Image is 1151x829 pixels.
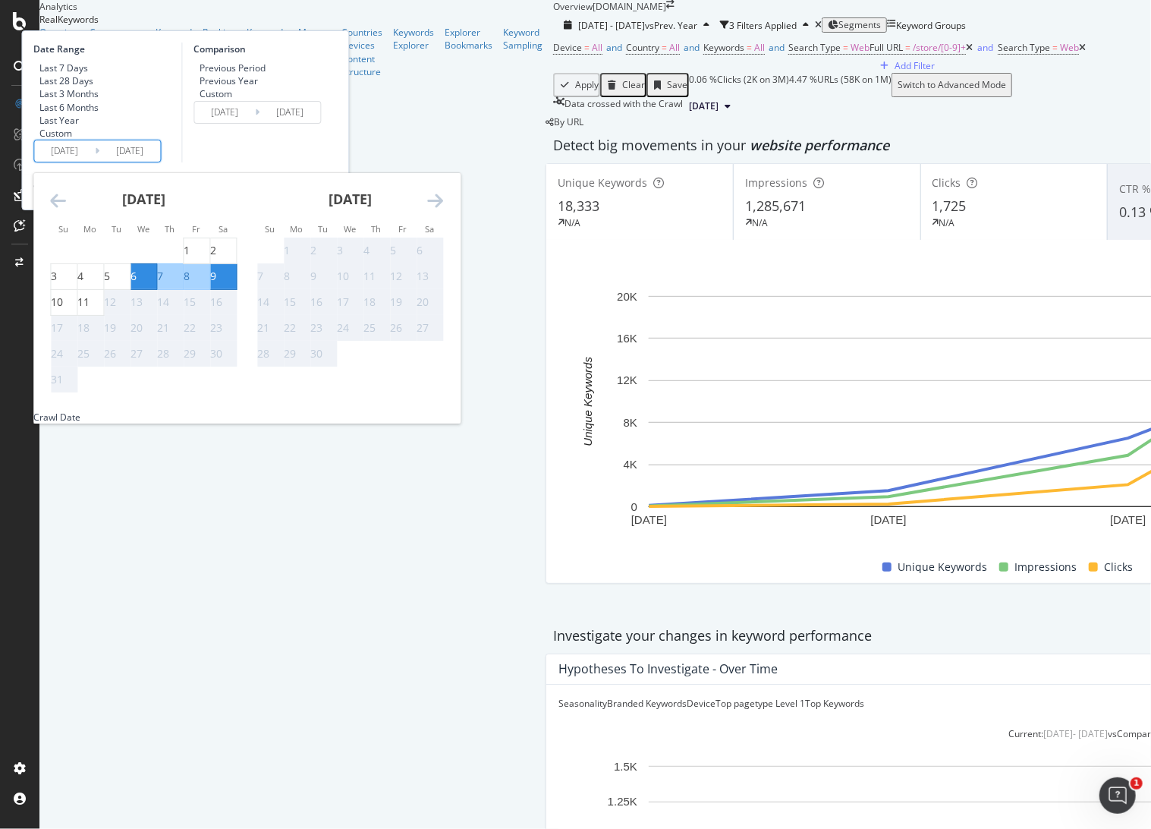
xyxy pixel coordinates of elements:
div: N/A [564,216,580,229]
div: Current: [1008,727,1043,740]
div: Seasonality [558,697,607,710]
small: Th [371,223,381,235]
text: 4K [624,458,637,471]
div: Last 28 Days [39,74,93,87]
text: 0 [631,500,637,513]
div: Custom [200,87,232,100]
td: Not available. Monday, August 18, 2025 [77,315,104,341]
span: and [769,41,785,54]
text: 8K [624,416,637,429]
div: Apply [575,80,599,90]
td: Not available. Friday, September 19, 2025 [390,289,417,315]
span: 2025 Mar. 28th [689,99,719,113]
div: Crawl Date [33,411,80,424]
div: 9 [210,269,216,284]
text: Unique Keywords [581,357,594,446]
span: = [843,41,848,54]
span: Full URL [870,41,903,54]
td: Not available. Saturday, September 6, 2025 [417,238,443,263]
a: Content [341,52,382,65]
div: 1 [184,243,190,258]
div: 4.47 % URLs ( 58K on 1M ) [789,73,892,97]
div: 22 [184,320,196,336]
span: Country [626,41,659,54]
div: Custom [193,87,266,100]
td: Not available. Monday, August 25, 2025 [77,341,104,367]
button: Keyword Groups [887,13,966,37]
div: Add Filter [895,59,935,72]
div: 22 [284,320,296,336]
td: Selected. Thursday, August 7, 2025 [157,263,184,289]
td: Not available. Saturday, August 30, 2025 [210,341,237,367]
div: 17 [51,320,63,336]
button: Switch to Advanced Mode [892,73,1012,97]
td: Not available. Thursday, August 21, 2025 [157,315,184,341]
text: [DATE] [871,513,907,526]
div: Data crossed with the Crawl [564,97,683,115]
button: Add Filter [870,58,939,73]
a: Keyword Groups [156,26,192,52]
div: N/A [939,216,955,229]
div: 28 [257,346,269,361]
span: Search Type [998,41,1050,54]
input: End Date [99,140,160,162]
span: = [1052,41,1058,54]
div: Custom [39,127,72,140]
span: Impressions [1014,558,1077,576]
div: and [977,41,993,54]
div: 11 [363,269,376,284]
div: Top pagetype Level 1 [715,697,805,710]
div: Countries [341,26,382,39]
div: 24 [51,346,63,361]
div: 25 [77,346,90,361]
td: Not available. Monday, September 1, 2025 [284,238,310,263]
td: Choose Tuesday, August 5, 2025 as your check-in date. It’s available. [104,263,131,289]
input: Start Date [194,102,255,123]
span: Unique Keywords [558,175,647,190]
input: End Date [259,102,320,123]
div: 21 [257,320,269,336]
span: Clicks [932,175,961,190]
td: Not available. Friday, September 5, 2025 [390,238,417,263]
div: Clear [622,80,645,90]
div: 0.06 % Clicks ( 2K on 3M ) [689,73,789,97]
td: Not available. Wednesday, August 13, 2025 [131,289,157,315]
div: 21 [157,320,169,336]
div: 13 [131,295,143,310]
button: [DATE] - [DATE]vsPrev. Year [553,18,720,33]
text: [DATE] [1110,513,1146,526]
small: Su [58,223,68,235]
td: Not available. Friday, September 26, 2025 [390,315,417,341]
td: Not available. Tuesday, September 30, 2025 [310,341,337,367]
div: Date Range [33,43,178,55]
div: Overview [39,26,79,39]
div: Explorer Bookmarks [445,26,492,52]
span: = [747,41,752,54]
text: 1.25K [608,796,637,809]
div: 2 [210,243,216,258]
td: Not available. Saturday, September 27, 2025 [417,315,443,341]
div: Ranking [203,26,236,39]
iframe: Intercom live chat [1099,777,1136,814]
div: times [815,20,822,30]
a: Devices [341,39,382,52]
div: 11 [77,295,90,310]
div: Last 6 Months [39,101,99,114]
small: Fr [398,223,407,235]
span: All [669,41,680,54]
a: Keywords [247,26,288,39]
small: Tu [112,223,121,235]
td: Not available. Sunday, August 24, 2025 [51,341,77,367]
div: 5 [390,243,396,258]
td: Not available. Sunday, September 14, 2025 [257,289,284,315]
div: 17 [337,295,349,310]
button: Apply [553,73,600,97]
text: 16K [617,332,637,345]
div: [DATE] - [DATE] [1043,727,1108,740]
td: Not available. Friday, August 29, 2025 [184,341,210,367]
td: Not available. Sunday, August 31, 2025 [51,367,77,392]
td: Not available. Wednesday, September 10, 2025 [337,263,363,289]
div: Calendar [33,173,460,411]
td: Not available. Saturday, September 20, 2025 [417,289,443,315]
